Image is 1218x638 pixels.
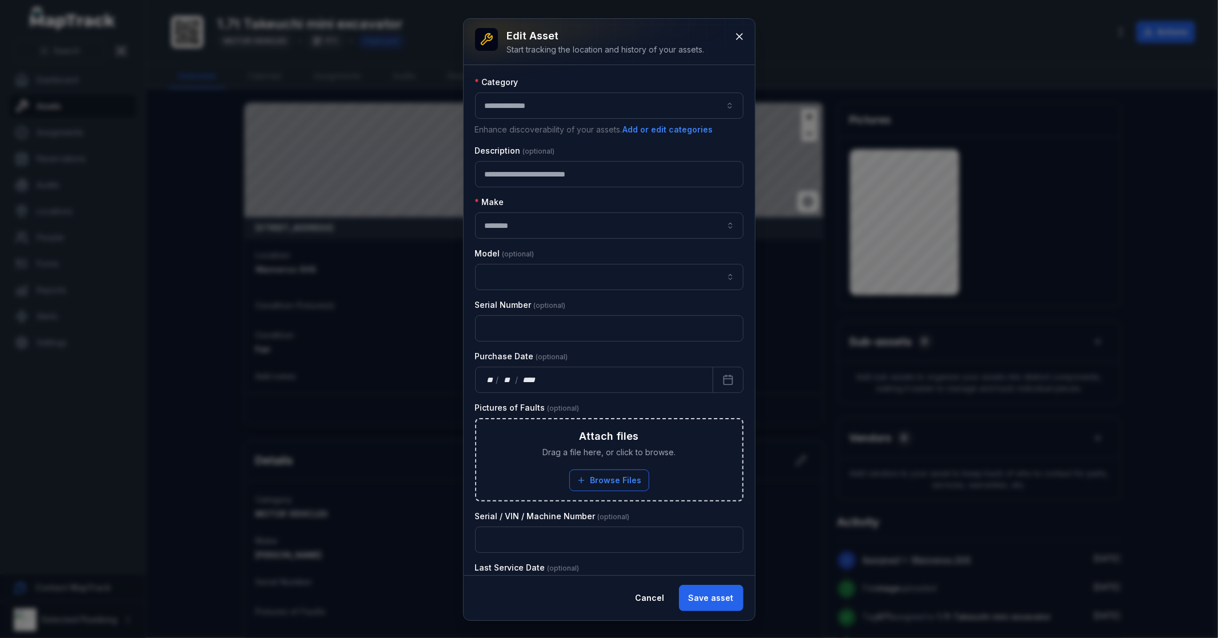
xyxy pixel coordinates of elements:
[569,470,649,491] button: Browse Files
[475,299,566,311] label: Serial Number
[475,248,534,259] label: Model
[507,44,705,55] div: Start tracking the location and history of your assets.
[496,374,500,386] div: /
[713,367,743,393] button: Calendar
[626,585,674,611] button: Cancel
[475,511,630,522] label: Serial / VIN / Machine Number
[679,585,743,611] button: Save asset
[475,562,580,573] label: Last Service Date
[475,123,743,136] p: Enhance discoverability of your assets.
[542,447,676,458] span: Drag a file here, or click to browse.
[475,402,580,414] label: Pictures of Faults
[475,145,555,157] label: Description
[475,351,568,362] label: Purchase Date
[580,428,639,444] h3: Attach files
[485,374,496,386] div: day,
[515,374,519,386] div: /
[500,374,515,386] div: month,
[475,212,743,239] input: asset-edit:cf[09246113-4bcc-4687-b44f-db17154807e5]-label
[519,374,540,386] div: year,
[622,123,714,136] button: Add or edit categories
[475,196,504,208] label: Make
[507,28,705,44] h3: Edit asset
[475,264,743,290] input: asset-edit:cf[68832b05-6ea9-43b4-abb7-d68a6a59beaf]-label
[475,77,518,88] label: Category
